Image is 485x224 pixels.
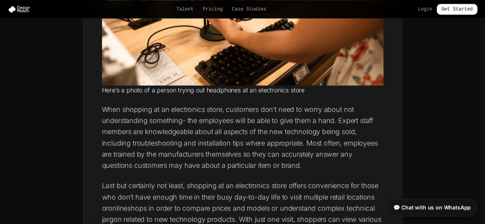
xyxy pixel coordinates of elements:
[176,6,194,12] a: Talent
[437,4,477,15] a: Get Started
[203,6,223,12] a: Pricing
[418,6,432,12] a: Login
[102,104,383,171] p: When shopping at an electronics store, customers don’t need to worry about not understanding some...
[102,85,383,95] figcaption: Here’s a photo of a person trying out headphones at an electronics store
[108,204,127,212] a: online
[232,6,266,12] a: Case Studies
[387,199,477,216] a: 💬 Chat with us on WhatsApp
[8,5,34,13] img: Design Match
